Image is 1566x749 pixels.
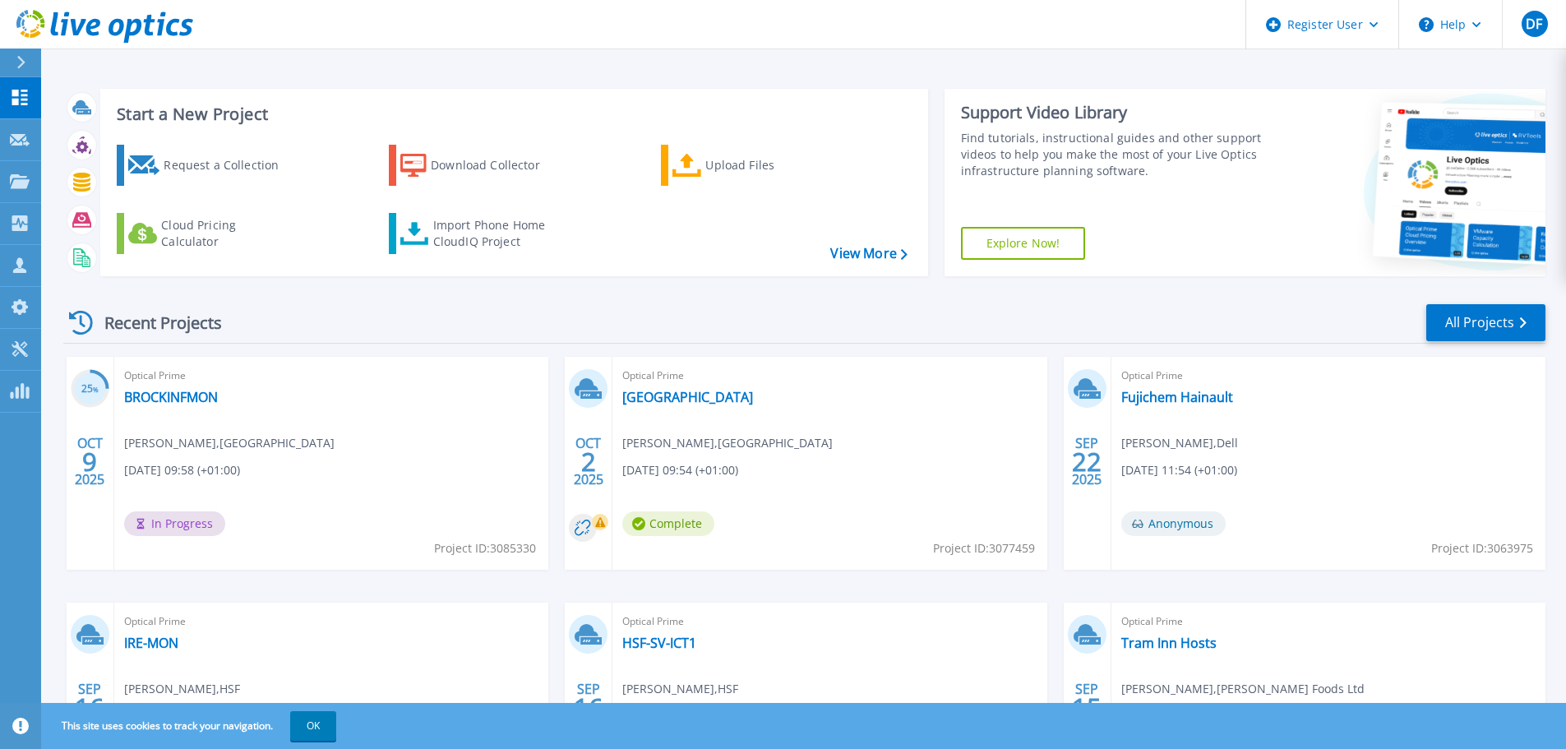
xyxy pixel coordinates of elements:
div: OCT 2025 [74,432,105,492]
a: Request a Collection [117,145,300,186]
div: Download Collector [431,149,562,182]
h3: 25 [71,380,109,399]
a: View More [830,246,907,261]
span: Optical Prime [1121,367,1536,385]
div: Cloud Pricing Calculator [161,217,293,250]
a: Tram Inn Hosts [1121,635,1217,651]
span: [PERSON_NAME] , [GEOGRAPHIC_DATA] [622,434,833,452]
span: 2 [581,455,596,469]
span: [PERSON_NAME] , HSF [124,680,240,698]
div: SEP 2025 [1071,677,1102,737]
span: % [93,385,99,394]
span: Project ID: 3077459 [933,539,1035,557]
span: [DATE] 09:58 (+01:00) [124,461,240,479]
div: Support Video Library [961,102,1268,123]
a: Download Collector [389,145,572,186]
div: SEP 2025 [573,677,604,737]
span: 15 [1072,700,1102,714]
span: [PERSON_NAME] , HSF [622,680,738,698]
div: Import Phone Home CloudIQ Project [433,217,561,250]
button: OK [290,711,336,741]
span: 16 [75,700,104,714]
span: Optical Prime [124,367,538,385]
span: [PERSON_NAME] , [PERSON_NAME] Foods Ltd [1121,680,1365,698]
a: Cloud Pricing Calculator [117,213,300,254]
span: [PERSON_NAME] , Dell [1121,434,1238,452]
span: Project ID: 3085330 [434,539,536,557]
span: Optical Prime [1121,613,1536,631]
div: Request a Collection [164,149,295,182]
span: DF [1526,17,1542,30]
a: [GEOGRAPHIC_DATA] [622,389,753,405]
span: Anonymous [1121,511,1226,536]
span: This site uses cookies to track your navigation. [45,711,336,741]
span: [DATE] 09:54 (+01:00) [622,461,738,479]
span: [DATE] 11:54 (+01:00) [1121,461,1237,479]
span: Optical Prime [622,613,1037,631]
a: HSF-SV-ICT1 [622,635,696,651]
a: IRE-MON [124,635,178,651]
span: 16 [574,700,603,714]
span: Complete [622,511,714,536]
span: Optical Prime [124,613,538,631]
div: SEP 2025 [74,677,105,737]
div: OCT 2025 [573,432,604,492]
span: 9 [82,455,97,469]
div: SEP 2025 [1071,432,1102,492]
a: BROCKINFMON [124,389,218,405]
div: Recent Projects [63,303,244,343]
span: In Progress [124,511,225,536]
div: Find tutorials, instructional guides and other support videos to help you make the most of your L... [961,130,1268,179]
h3: Start a New Project [117,105,907,123]
div: Upload Files [705,149,837,182]
a: Upload Files [661,145,844,186]
span: 22 [1072,455,1102,469]
a: Fujichem Hainault [1121,389,1233,405]
a: All Projects [1426,304,1545,341]
a: Explore Now! [961,227,1086,260]
span: Project ID: 3063975 [1431,539,1533,557]
span: Optical Prime [622,367,1037,385]
span: [PERSON_NAME] , [GEOGRAPHIC_DATA] [124,434,335,452]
